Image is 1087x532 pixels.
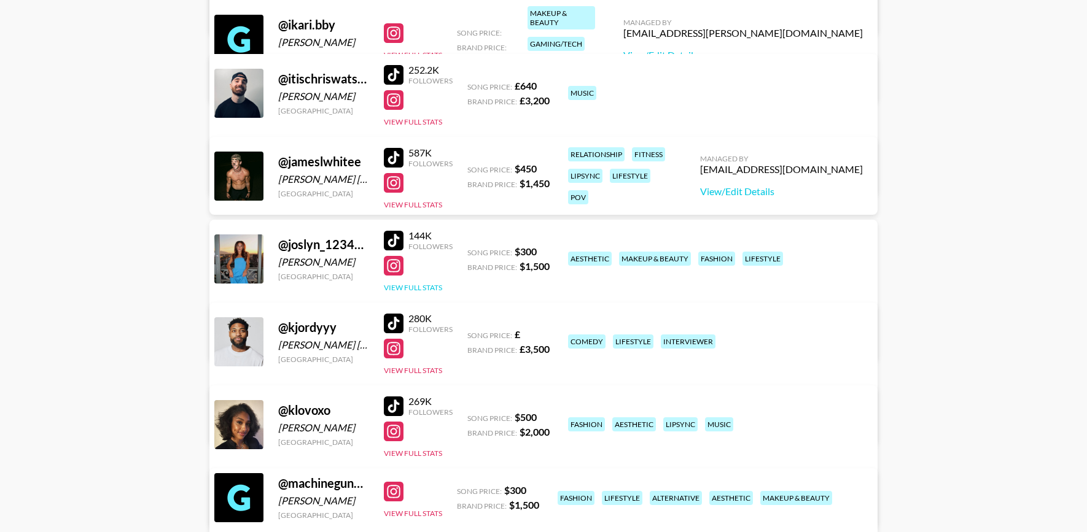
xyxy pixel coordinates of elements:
[467,345,517,355] span: Brand Price:
[467,263,517,272] span: Brand Price:
[278,71,369,87] div: @ itischriswatson
[504,484,526,496] strong: $ 300
[278,511,369,520] div: [GEOGRAPHIC_DATA]
[623,27,863,39] div: [EMAIL_ADDRESS][PERSON_NAME][DOMAIN_NAME]
[408,76,453,85] div: Followers
[408,242,453,251] div: Followers
[515,245,537,257] strong: $ 300
[467,331,512,340] span: Song Price:
[384,366,442,375] button: View Full Stats
[278,189,369,198] div: [GEOGRAPHIC_DATA]
[520,426,550,438] strong: $ 2,000
[278,52,369,61] div: [GEOGRAPHIC_DATA]
[384,283,442,292] button: View Full Stats
[568,147,625,161] div: relationship
[278,403,369,418] div: @ klovoxo
[384,200,442,209] button: View Full Stats
[742,252,783,266] div: lifestyle
[602,491,642,505] div: lifestyle
[278,438,369,447] div: [GEOGRAPHIC_DATA]
[568,252,612,266] div: aesthetic
[568,169,602,183] div: lipsync
[457,28,502,37] span: Song Price:
[408,64,453,76] div: 252.2K
[278,154,369,169] div: @ jameslwhitee
[384,449,442,458] button: View Full Stats
[457,487,502,496] span: Song Price:
[278,320,369,335] div: @ kjordyyy
[568,190,588,204] div: pov
[278,90,369,102] div: [PERSON_NAME]
[467,414,512,423] span: Song Price:
[278,422,369,434] div: [PERSON_NAME]
[700,154,863,163] div: Managed By
[467,165,512,174] span: Song Price:
[568,417,605,431] div: fashion
[408,407,453,417] div: Followers
[384,117,442,126] button: View Full Stats
[278,173,369,185] div: [PERSON_NAME] [PERSON_NAME]
[709,491,753,505] div: aesthetic
[408,147,453,159] div: 587K
[623,49,863,61] a: View/Edit Details
[467,180,517,189] span: Brand Price:
[632,147,665,161] div: fitness
[528,6,595,29] div: makeup & beauty
[278,476,369,491] div: @ machinegunkaela
[698,252,735,266] div: fashion
[705,417,733,431] div: music
[278,272,369,281] div: [GEOGRAPHIC_DATA]
[663,417,698,431] div: lipsync
[384,50,442,60] button: View Full Stats
[467,97,517,106] span: Brand Price:
[408,325,453,334] div: Followers
[278,36,369,48] div: [PERSON_NAME]
[619,252,691,266] div: makeup & beauty
[467,82,512,91] span: Song Price:
[408,229,453,242] div: 144K
[623,18,863,27] div: Managed By
[467,248,512,257] span: Song Price:
[661,334,715,349] div: interviewer
[278,339,369,351] div: [PERSON_NAME] [PERSON_NAME]
[408,395,453,407] div: 269K
[700,185,863,198] a: View/Edit Details
[558,491,594,505] div: fashion
[520,177,550,189] strong: $ 1,450
[515,411,537,423] strong: $ 500
[515,328,520,340] strong: £
[700,163,863,175] div: [EMAIL_ADDRESS][DOMAIN_NAME]
[457,43,507,52] span: Brand Price:
[278,106,369,115] div: [GEOGRAPHIC_DATA]
[760,491,832,505] div: makeup & beauty
[278,256,369,268] div: [PERSON_NAME]
[520,343,550,355] strong: £ 3,500
[568,86,596,100] div: music
[650,491,702,505] div: alternative
[520,260,550,272] strong: $ 1,500
[612,417,656,431] div: aesthetic
[568,334,606,349] div: comedy
[408,312,453,325] div: 280K
[408,159,453,168] div: Followers
[528,37,585,51] div: gaming/tech
[610,169,650,183] div: lifestyle
[278,355,369,364] div: [GEOGRAPHIC_DATA]
[457,501,507,511] span: Brand Price:
[278,17,369,33] div: @ ikari.bby
[515,80,537,91] strong: £ 640
[613,334,653,349] div: lifestyle
[278,495,369,507] div: [PERSON_NAME]
[520,94,550,106] strong: £ 3,200
[467,428,517,438] span: Brand Price:
[509,499,539,511] strong: $ 1,500
[384,509,442,518] button: View Full Stats
[515,163,537,174] strong: $ 450
[278,237,369,252] div: @ joslyn_12345678910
